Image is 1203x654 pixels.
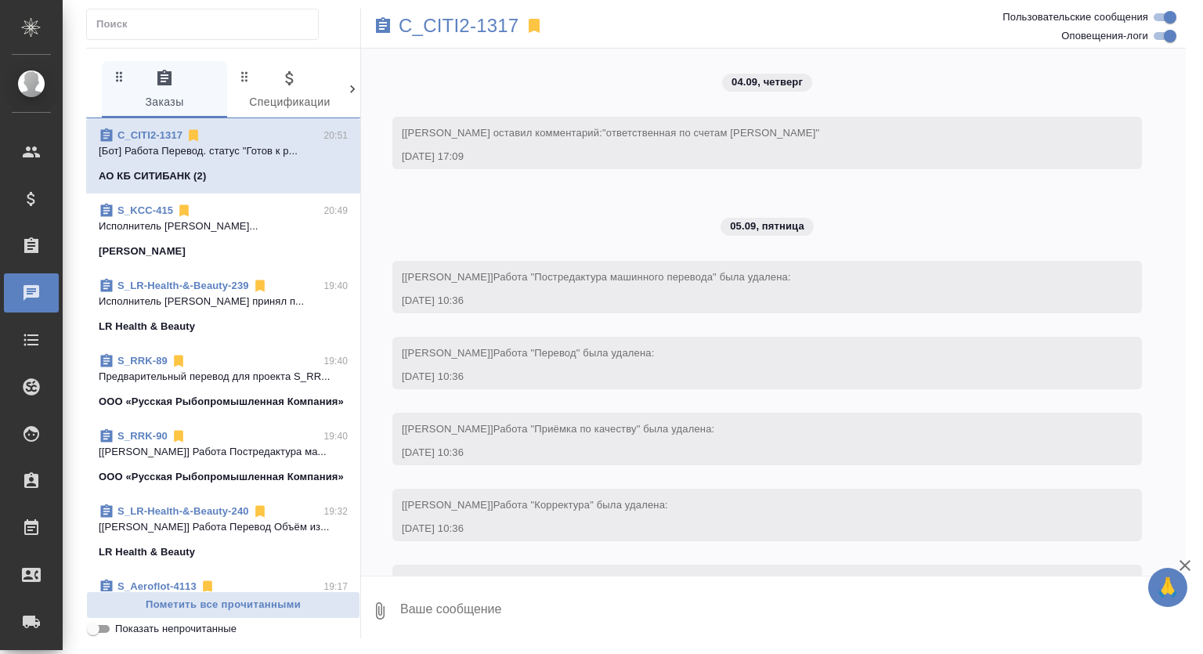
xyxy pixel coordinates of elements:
[86,569,360,645] div: S_Aeroflot-411319:17[[PERSON_NAME]] [PERSON_NAME]. Вид раб...Аэрофлот
[117,280,249,291] a: S_LR-Health-&-Beauty-239
[99,168,206,184] p: АО КБ СИТИБАНК (2)
[402,575,663,587] span: [[PERSON_NAME]]
[99,244,186,259] p: [PERSON_NAME]
[402,149,1087,164] div: [DATE] 17:09
[99,219,348,234] p: Исполнитель [PERSON_NAME]...
[323,353,348,369] p: 19:40
[112,69,127,84] svg: Зажми и перетащи, чтобы поменять порядок вкладок
[252,504,268,519] svg: Отписаться
[493,347,655,359] span: Работа "Перевод" была удалена:
[402,369,1087,385] div: [DATE] 10:36
[115,621,237,637] span: Показать непрочитанные
[117,505,249,517] a: S_LR-Health-&-Beauty-240
[402,293,1087,309] div: [DATE] 10:36
[323,203,348,219] p: 20:49
[323,428,348,444] p: 19:40
[176,203,192,219] svg: Отписаться
[99,544,195,560] p: LR Health & Beauty
[402,423,714,435] span: [[PERSON_NAME]]
[117,355,168,367] a: S_RRK-89
[1002,9,1148,25] span: Пользовательские сообщения
[323,504,348,519] p: 19:32
[323,128,348,143] p: 20:51
[493,423,715,435] span: Работа "Приёмка по качеству" была удалена:
[399,18,518,34] a: C_CITI2-1317
[1148,568,1187,607] button: 🙏
[402,127,819,139] span: [[PERSON_NAME] оставил комментарий:
[252,278,268,294] svg: Отписаться
[95,596,352,614] span: Пометить все прочитанными
[237,69,343,112] span: Спецификации
[86,591,360,619] button: Пометить все прочитанными
[1061,28,1148,44] span: Оповещения-логи
[323,579,348,594] p: 19:17
[99,444,348,460] p: [[PERSON_NAME]] Работа Постредактура ма...
[99,394,344,410] p: ООО «Русская Рыбопромышленная Компания»
[402,347,654,359] span: [[PERSON_NAME]]
[493,271,791,283] span: Работа "Постредактура машинного перевода" была удалена:
[99,143,348,159] p: [Бот] Работа Перевод. статус "Готов к р...
[730,219,804,234] p: 05.09, пятница
[402,271,791,283] span: [[PERSON_NAME]]
[99,519,348,535] p: [[PERSON_NAME]] Работа Перевод Объём из...
[99,469,344,485] p: ООО «Русская Рыбопромышленная Компания»
[117,204,173,216] a: S_KCC-415
[602,127,819,139] span: "ответственная по счетам [PERSON_NAME]"
[402,445,1087,461] div: [DATE] 10:36
[323,278,348,294] p: 19:40
[99,319,195,334] p: LR Health & Beauty
[99,369,348,385] p: Предварительный перевод для проекта S_RR...
[99,294,348,309] p: Исполнитель [PERSON_NAME] принял п...
[117,580,197,592] a: S_Aeroflot-4113
[493,575,663,587] span: Работа "Редактура" была удалена:
[86,494,360,569] div: S_LR-Health-&-Beauty-24019:32[[PERSON_NAME]] Работа Перевод Объём из...LR Health & Beauty
[111,69,218,112] span: Заказы
[86,118,360,193] div: C_CITI2-131720:51[Бот] Работа Перевод. статус "Готов к р...АО КБ СИТИБАНК (2)
[1154,571,1181,604] span: 🙏
[96,13,318,35] input: Поиск
[86,419,360,494] div: S_RRK-9019:40[[PERSON_NAME]] Работа Постредактура ма...ООО «Русская Рыбопромышленная Компания»
[117,430,168,442] a: S_RRK-90
[402,499,668,511] span: [[PERSON_NAME]]
[402,521,1087,537] div: [DATE] 10:36
[493,499,668,511] span: Работа "Корректура" была удалена:
[732,74,803,90] p: 04.09, четверг
[86,344,360,419] div: S_RRK-8919:40Предварительный перевод для проекта S_RR...ООО «Русская Рыбопромышленная Компания»
[86,193,360,269] div: S_KCC-41520:49Исполнитель [PERSON_NAME]...[PERSON_NAME]
[237,69,252,84] svg: Зажми и перетащи, чтобы поменять порядок вкладок
[117,129,182,141] a: C_CITI2-1317
[200,579,215,594] svg: Отписаться
[86,269,360,344] div: S_LR-Health-&-Beauty-23919:40Исполнитель [PERSON_NAME] принял п...LR Health & Beauty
